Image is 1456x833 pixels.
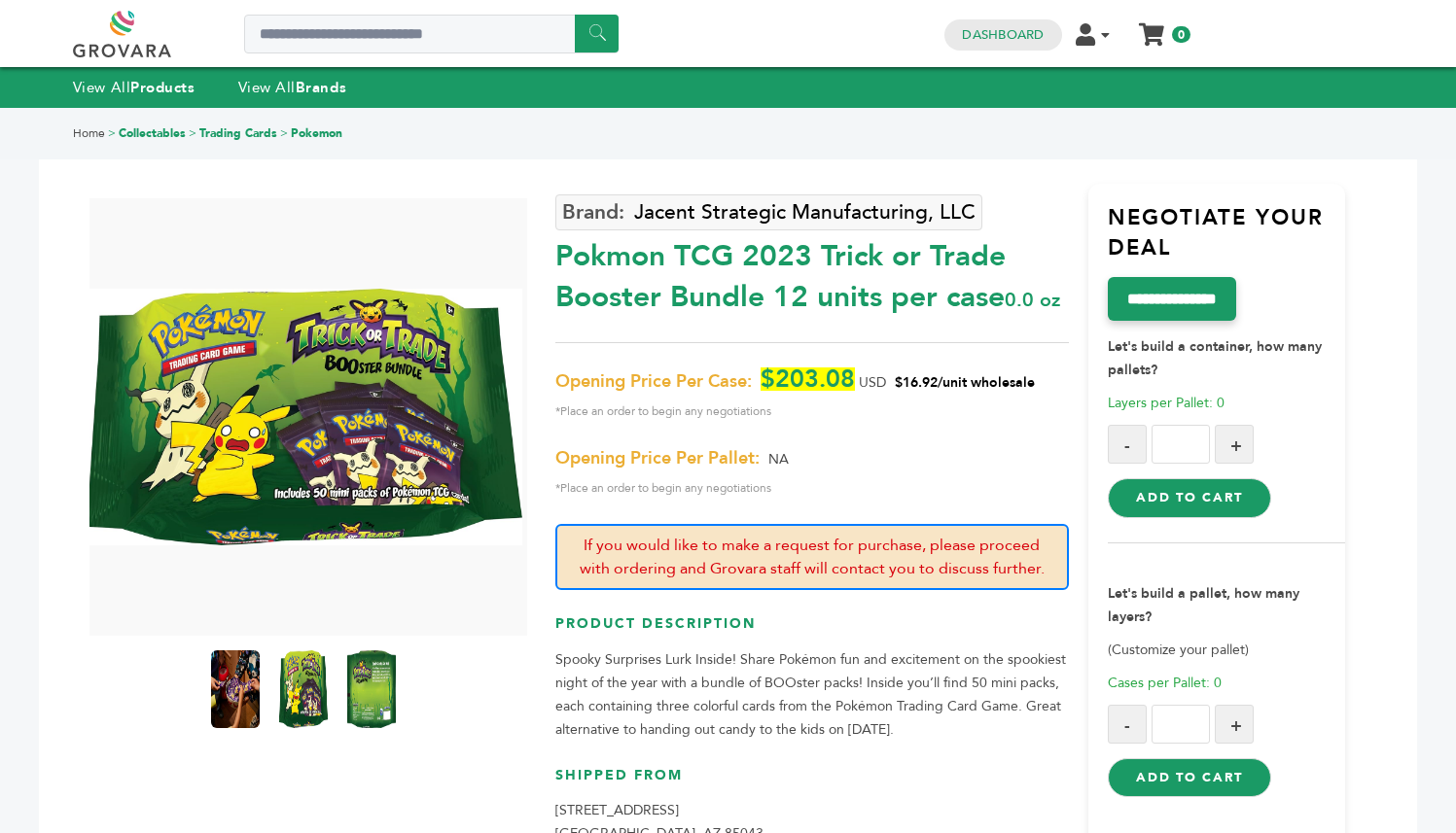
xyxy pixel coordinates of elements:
strong: Let's build a pallet, how many layers? [1108,584,1299,626]
span: *Place an order to begin any negotiations [555,476,1069,500]
a: Jacent Strategic Manufacturing, LLC [555,194,982,230]
strong: Products [130,78,195,97]
p: (Customize your pallet) [1108,639,1345,662]
h3: Shipped From [555,766,1069,800]
a: Collectables [119,125,186,141]
span: > [280,125,288,141]
button: + [1215,705,1254,744]
input: Search a product or brand... [244,15,619,53]
p: If you would like to make a request for purchase, please proceed with ordering and Grovara staff ... [555,524,1069,590]
span: 0 [1172,26,1190,43]
strong: Let's build a container, how many pallets? [1108,337,1322,379]
span: > [108,125,116,141]
button: - [1108,705,1147,744]
a: View AllProducts [73,78,195,97]
span: NA [768,450,789,469]
span: $16.92/unit wholesale [895,373,1035,392]
div: Pokmon TCG 2023 Trick or Trade Booster Bundle 12 units per case [555,226,1069,318]
h3: Product Description [555,614,1069,648]
a: Trading Cards [199,125,277,141]
a: Dashboard [962,26,1044,44]
span: *Place an order to begin any negotiations [555,399,1069,423]
p: Spooky Surprises Lurk Inside! Share Pokémon fun and excitement on the spookiest night of the year... [555,648,1069,742]
a: My Cart [1141,17,1163,38]
a: Home [73,125,105,141]
span: Opening Price Per Pallet: [555,447,760,470]
span: USD [859,373,886,392]
span: Layers per Pallet: 0 [1108,394,1225,412]
a: View AllBrands [238,78,347,97]
button: Add to Cart [1108,478,1270,517]
span: Cases per Pallet: 0 [1108,674,1222,692]
img: Pokémon TCG: 2023 Trick or Trade Booster Bundle 12 units per case 0.0 oz [85,289,522,545]
strong: Brands [296,78,346,97]
img: Pokémon TCG: 2023 Trick or Trade Booster Bundle 12 units per case 0.0 oz [279,650,328,728]
img: Pokémon TCG: 2023 Trick or Trade Booster Bundle 12 units per case 0.0 oz [347,650,396,728]
span: 0.0 oz [1005,287,1060,313]
a: Pokemon [291,125,342,141]
span: Opening Price Per Case: [555,370,752,394]
span: $203.08 [761,367,855,391]
button: - [1108,425,1147,464]
img: Pokémon TCG: 2023 Trick or Trade Booster Bundle 12 units per case 0.0 oz Product Label [211,650,260,728]
h3: Negotiate Your Deal [1108,203,1345,278]
button: Add to Cart [1108,758,1270,797]
span: > [189,125,196,141]
button: + [1215,425,1254,464]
